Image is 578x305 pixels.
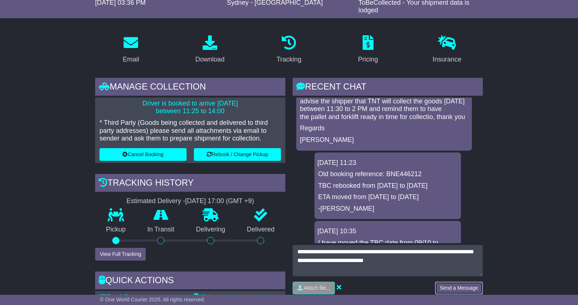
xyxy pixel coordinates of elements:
[300,90,468,121] p: We rebooked the pick up request for [DATE], kindly advise the shipper that TNT will collect the g...
[272,33,306,67] a: Tracking
[428,33,466,67] a: Insurance
[435,282,483,294] button: Send a Message
[317,227,458,235] div: [DATE] 10:35
[191,33,229,67] a: Download
[236,226,286,234] p: Delivered
[95,197,285,205] div: Estimated Delivery -
[194,148,281,161] button: Rebook / Change Pickup
[433,55,461,64] div: Insurance
[100,297,205,302] span: © One World Courier 2025. All rights reserved.
[318,182,457,190] p: TBC rebooked from [DATE] to [DATE]
[99,148,187,161] button: Cancel Booking
[358,55,378,64] div: Pricing
[95,78,285,98] div: Manage collection
[95,248,146,261] button: View Full Tracking
[293,78,483,98] div: RECENT CHAT
[317,159,458,167] div: [DATE] 11:23
[99,100,281,115] p: Driver is booked to arrive [DATE] between 11:25 to 14:00
[118,33,144,67] a: Email
[185,226,236,234] p: Delivering
[195,55,224,64] div: Download
[123,55,139,64] div: Email
[277,55,301,64] div: Tracking
[300,124,468,132] p: Regards
[95,272,285,291] div: Quick Actions
[194,293,278,301] a: Shipping Label - A4 printer
[318,170,457,178] p: Old booking reference: BNE446212
[95,174,285,194] div: Tracking history
[99,293,157,301] a: Email Documents
[95,226,137,234] p: Pickup
[99,119,281,143] p: * Third Party (Goods being collected and delivered to third party addresses) please send all atta...
[318,205,457,213] p: -[PERSON_NAME]
[318,193,457,201] p: ETA moved from [DATE] to [DATE]
[318,239,457,255] p: I have moved the TBC date from 09/10 to 10/10.
[353,33,383,67] a: Pricing
[185,197,254,205] div: [DATE] 17:00 (GMT +9)
[300,136,468,144] p: [PERSON_NAME]
[137,226,185,234] p: In Transit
